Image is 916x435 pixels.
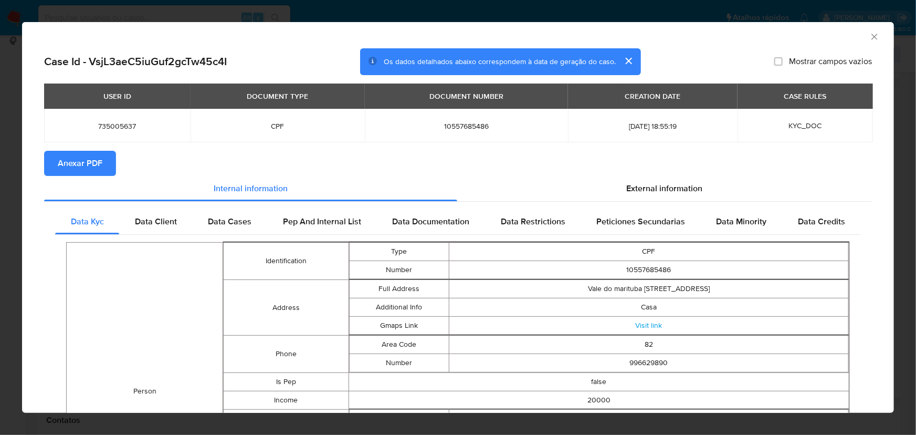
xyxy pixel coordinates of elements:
td: Gmaps Link [349,316,449,335]
td: Is Pep [224,372,349,391]
span: Data Documentation [392,215,469,227]
span: 10557685486 [377,121,556,131]
button: Fechar a janela [869,32,879,41]
td: 20000 [349,391,849,409]
div: Detailed info [44,176,872,201]
td: Number [349,354,449,372]
span: CPF [203,121,352,131]
td: CPF [449,242,848,261]
button: Anexar PDF [44,151,116,176]
td: false [349,372,849,391]
span: Data Cases [208,215,252,227]
td: Income [224,391,349,409]
input: Mostrar campos vazios [774,57,783,66]
td: Area Code [349,335,449,354]
span: Data Restrictions [501,215,565,227]
div: closure-recommendation-modal [22,22,894,413]
td: 996629890 [449,354,848,372]
td: Casa [449,298,848,316]
span: KYC_DOC [788,120,822,131]
td: Vale do marituba [STREET_ADDRESS] [449,279,848,298]
div: DOCUMENT TYPE [240,87,314,105]
div: USER ID [97,87,138,105]
span: Data Credits [798,215,845,227]
td: Type [349,242,449,261]
span: Anexar PDF [58,152,102,175]
td: Phone [224,335,349,372]
a: Visit link [635,320,662,330]
span: Data Client [135,215,177,227]
div: DOCUMENT NUMBER [423,87,510,105]
span: Data Minority [717,215,767,227]
td: rg [449,409,848,428]
span: Os dados detalhados abaixo correspondem à data de geração do caso. [384,56,616,67]
div: CREATION DATE [619,87,687,105]
td: Additional Info [349,298,449,316]
td: Number [349,261,449,279]
span: Mostrar campos vazios [789,56,872,67]
h2: Case Id - VsjL3aeC5iuGuf2gcTw45c4I [44,55,227,68]
td: Address [224,279,349,335]
td: Full Address [349,279,449,298]
td: Type [349,409,449,428]
td: 82 [449,335,848,354]
span: External information [626,182,702,194]
span: Peticiones Secundarias [596,215,685,227]
span: Pep And Internal List [283,215,361,227]
td: 10557685486 [449,261,848,279]
span: 735005637 [57,121,178,131]
button: cerrar [616,48,641,74]
div: Detailed internal info [55,209,861,234]
td: Identification [224,242,349,279]
div: CASE RULES [777,87,833,105]
span: Data Kyc [71,215,104,227]
span: [DATE] 18:55:19 [581,121,725,131]
span: Internal information [214,182,288,194]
